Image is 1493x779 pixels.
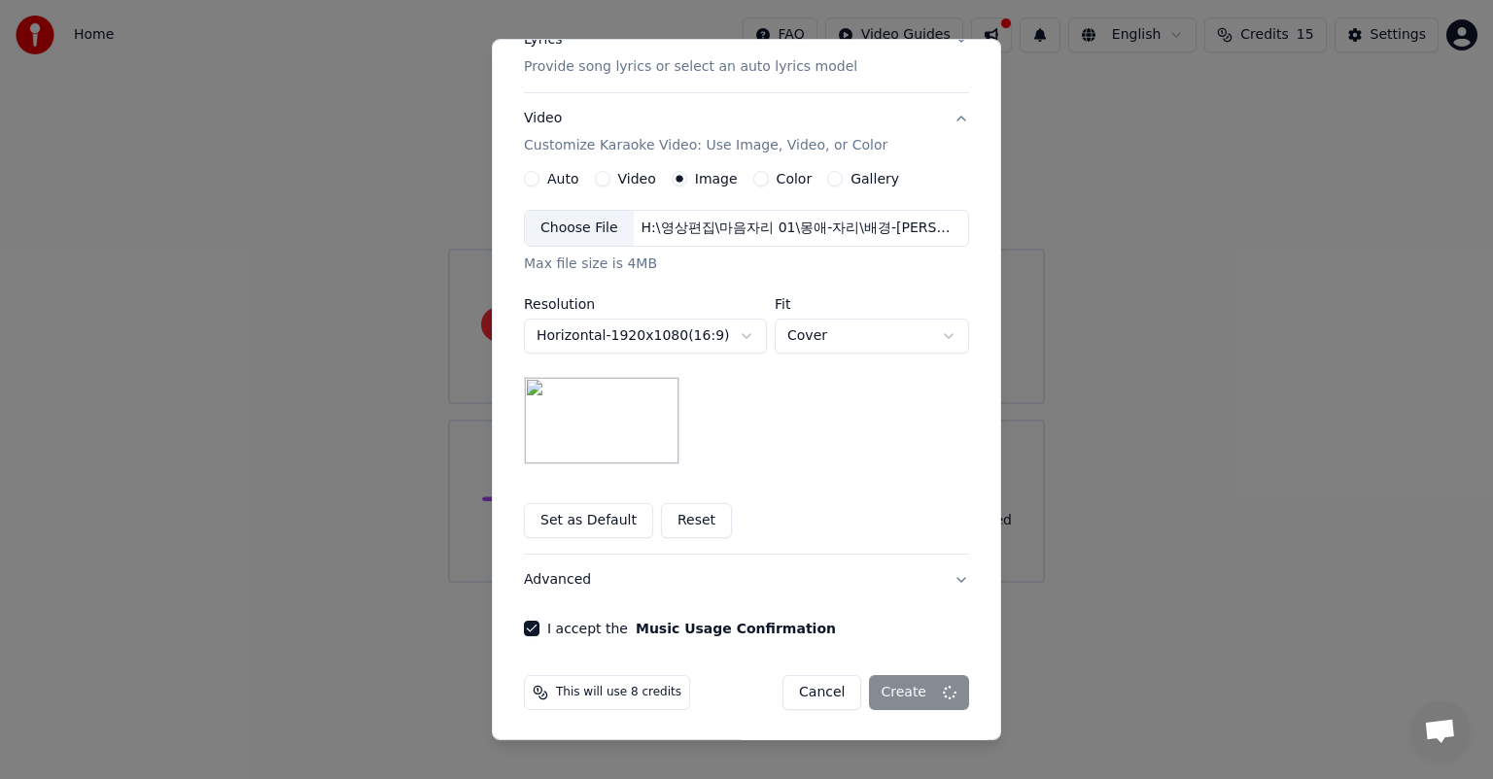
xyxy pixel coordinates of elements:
label: Gallery [851,172,899,186]
button: Advanced [524,555,969,605]
div: Video [524,109,887,155]
p: Provide song lyrics or select an auto lyrics model [524,57,857,77]
button: Set as Default [524,503,653,538]
button: I accept the [636,622,836,635]
button: Cancel [782,675,861,710]
label: I accept the [547,622,836,635]
label: Color [777,172,813,186]
label: Auto [547,172,579,186]
label: Image [695,172,738,186]
button: LyricsProvide song lyrics or select an auto lyrics model [524,15,969,92]
button: Reset [661,503,732,538]
button: VideoCustomize Karaoke Video: Use Image, Video, or Color [524,93,969,171]
label: Video [618,172,656,186]
div: Lyrics [524,30,562,50]
label: Resolution [524,297,767,311]
p: Customize Karaoke Video: Use Image, Video, or Color [524,136,887,155]
div: Choose File [525,211,634,246]
div: VideoCustomize Karaoke Video: Use Image, Video, or Color [524,171,969,554]
div: Max file size is 4MB [524,254,969,274]
div: H:\영상편집\마음자리 01\몽애-자리\배경-[PERSON_NAME].png [634,219,964,238]
label: Fit [775,297,969,311]
span: This will use 8 credits [556,685,681,700]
